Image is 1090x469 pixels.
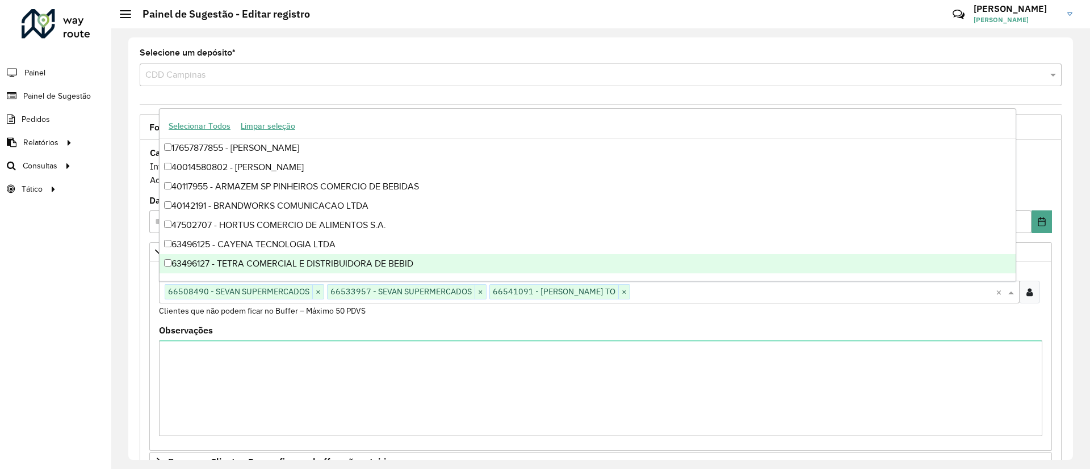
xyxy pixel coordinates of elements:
div: 66500007 - BAR E LANCHONETE FUK [160,273,1016,293]
div: Informe a data de inicio, fim e preencha corretamente os campos abaixo. Ao final, você irá pré-vi... [149,145,1052,187]
span: 66541091 - [PERSON_NAME] TO [490,285,618,298]
span: × [312,285,324,299]
span: × [618,285,630,299]
label: Observações [159,323,213,337]
span: 66508490 - SEVAN SUPERMERCADOS [165,285,312,298]
span: Consultas [23,160,57,172]
button: Selecionar Todos [163,117,236,135]
div: 47502707 - HORTUS COMERCIO DE ALIMENTOS S.A. [160,216,1016,235]
small: Clientes que não podem ficar no Buffer – Máximo 50 PDVS [159,306,366,316]
button: Limpar seleção [236,117,300,135]
div: 40117955 - ARMAZEM SP PINHEIROS COMERCIO DE BEBIDAS [160,177,1016,196]
strong: Cadastro Painel de sugestão de roteirização: [150,147,337,158]
span: Clear all [996,285,1005,299]
div: 63496127 - TETRA COMERCIAL E DISTRIBUIDORA DE BEBID [160,254,1016,273]
div: 40142191 - BRANDWORKS COMUNICACAO LTDA [160,196,1016,216]
div: 40014580802 - [PERSON_NAME] [160,158,1016,177]
div: Priorizar Cliente - Não podem ficar no buffer [149,261,1052,451]
ng-dropdown-panel: Options list [159,108,1016,281]
span: Formulário Painel de Sugestão [149,122,278,132]
label: Data de Vigência Inicial [149,193,253,207]
label: Selecione um depósito [140,46,236,60]
button: Choose Date [1032,210,1052,233]
div: 17657877855 - [PERSON_NAME] [160,138,1016,158]
span: Relatórios [23,137,58,149]
span: Painel de Sugestão [23,90,91,102]
span: Painel [24,67,45,79]
span: × [475,285,486,299]
div: 63496125 - CAYENA TECNOLOGIA LTDA [160,235,1016,254]
h2: Painel de Sugestão - Editar registro [131,8,310,20]
span: Pedidos [22,113,50,125]
span: Preservar Cliente - Devem ficar no buffer, não roteirizar [168,457,399,466]
span: [PERSON_NAME] [974,15,1059,25]
span: 66533957 - SEVAN SUPERMERCADOS [328,285,475,298]
a: Contato Rápido [946,2,971,27]
a: Priorizar Cliente - Não podem ficar no buffer [149,242,1052,261]
h3: [PERSON_NAME] [974,3,1059,14]
span: Tático [22,183,43,195]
